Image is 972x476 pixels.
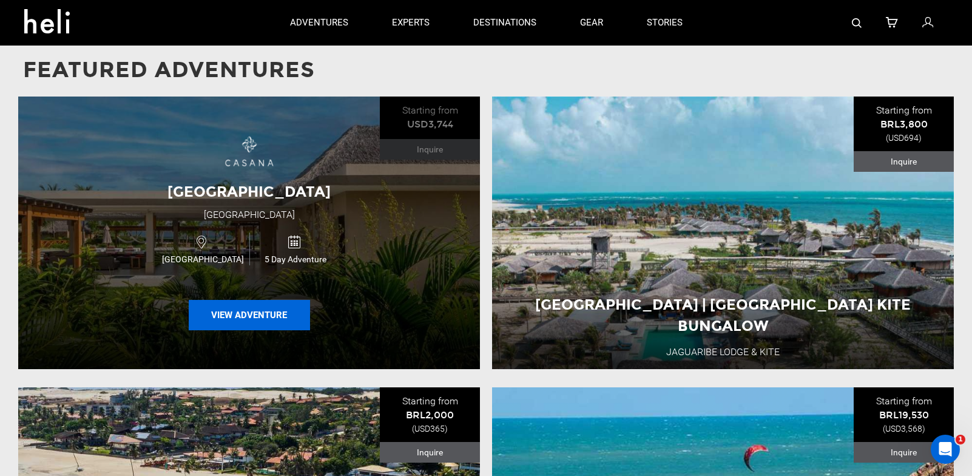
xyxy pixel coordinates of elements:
[392,16,430,29] p: experts
[290,16,348,29] p: adventures
[157,253,249,265] span: [GEOGRAPHIC_DATA]
[852,18,862,28] img: search-bar-icon.svg
[473,16,536,29] p: destinations
[225,127,274,175] img: images
[204,208,295,222] div: [GEOGRAPHIC_DATA]
[931,435,960,464] iframe: Intercom live chat
[956,435,965,444] span: 1
[167,183,331,200] span: [GEOGRAPHIC_DATA]
[189,300,310,330] button: View Adventure
[250,253,342,265] span: 5 Day Adventure
[23,55,949,86] p: Featured Adventures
